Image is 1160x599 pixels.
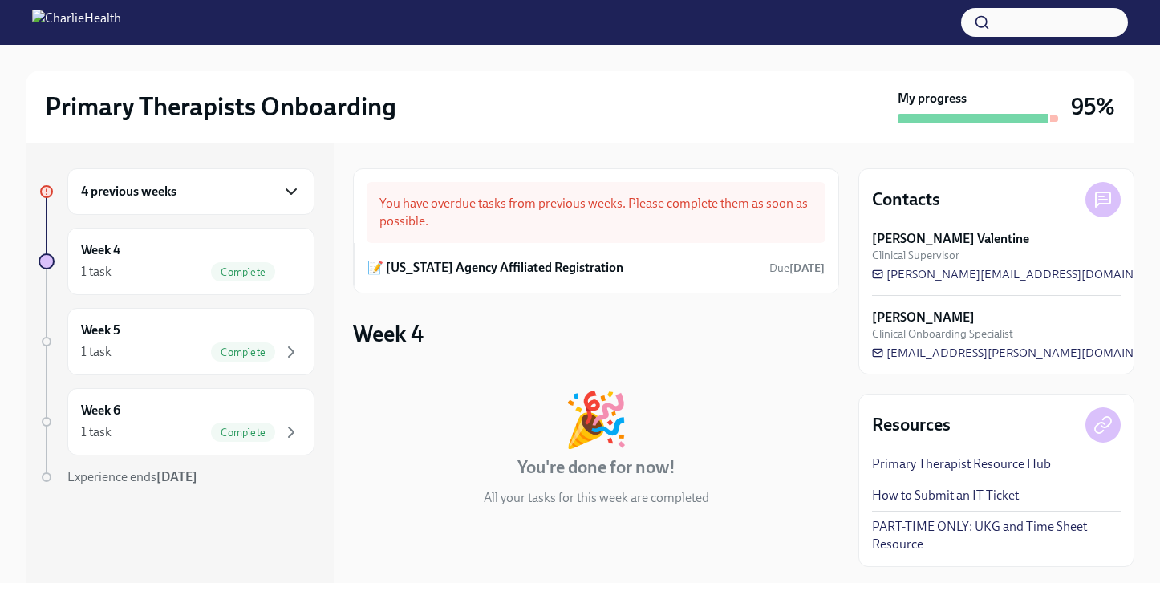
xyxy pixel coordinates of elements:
[484,489,709,507] p: All your tasks for this week are completed
[81,183,176,200] h6: 4 previous weeks
[67,469,197,484] span: Experience ends
[81,263,112,281] div: 1 task
[211,266,275,278] span: Complete
[367,256,825,280] a: 📝 [US_STATE] Agency Affiliated RegistrationDue[DATE]
[39,228,314,295] a: Week 41 taskComplete
[45,91,396,123] h2: Primary Therapists Onboarding
[872,248,959,263] span: Clinical Supervisor
[211,427,275,439] span: Complete
[81,241,120,259] h6: Week 4
[81,322,120,339] h6: Week 5
[39,388,314,455] a: Week 61 taskComplete
[872,230,1029,248] strong: [PERSON_NAME] Valentine
[872,309,975,326] strong: [PERSON_NAME]
[1071,92,1115,121] h3: 95%
[32,10,121,35] img: CharlieHealth
[517,455,675,480] h4: You're done for now!
[367,259,623,277] h6: 📝 [US_STATE] Agency Affiliated Registration
[872,487,1019,504] a: How to Submit an IT Ticket
[769,261,825,275] span: Due
[211,346,275,358] span: Complete
[39,308,314,375] a: Week 51 taskComplete
[789,261,825,275] strong: [DATE]
[872,326,1013,342] span: Clinical Onboarding Specialist
[872,413,951,437] h4: Resources
[353,319,424,348] h3: Week 4
[81,343,112,361] div: 1 task
[872,455,1051,473] a: Primary Therapist Resource Hub
[872,188,940,212] h4: Contacts
[367,182,825,243] div: You have overdue tasks from previous weeks. Please complete them as soon as possible.
[898,90,967,107] strong: My progress
[563,393,629,446] div: 🎉
[67,168,314,215] div: 4 previous weeks
[156,469,197,484] strong: [DATE]
[872,518,1121,553] a: PART-TIME ONLY: UKG and Time Sheet Resource
[81,402,120,419] h6: Week 6
[81,423,112,441] div: 1 task
[769,261,825,276] span: August 11th, 2025 09:00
